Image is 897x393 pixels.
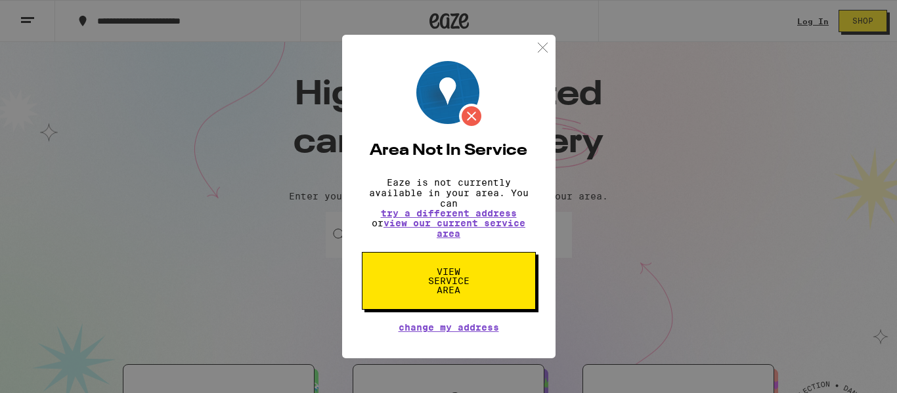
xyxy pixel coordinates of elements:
a: View Service Area [362,266,536,277]
img: Location [416,61,484,129]
button: try a different address [381,209,517,218]
span: View Service Area [415,267,483,295]
p: Eaze is not currently available in your area. You can or [362,177,536,239]
a: view our current service area [383,218,525,239]
button: View Service Area [362,252,536,310]
img: close.svg [535,39,551,56]
span: Hi. Need any help? [8,9,95,20]
button: Change My Address [399,323,499,332]
h2: Area Not In Service [362,143,536,159]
